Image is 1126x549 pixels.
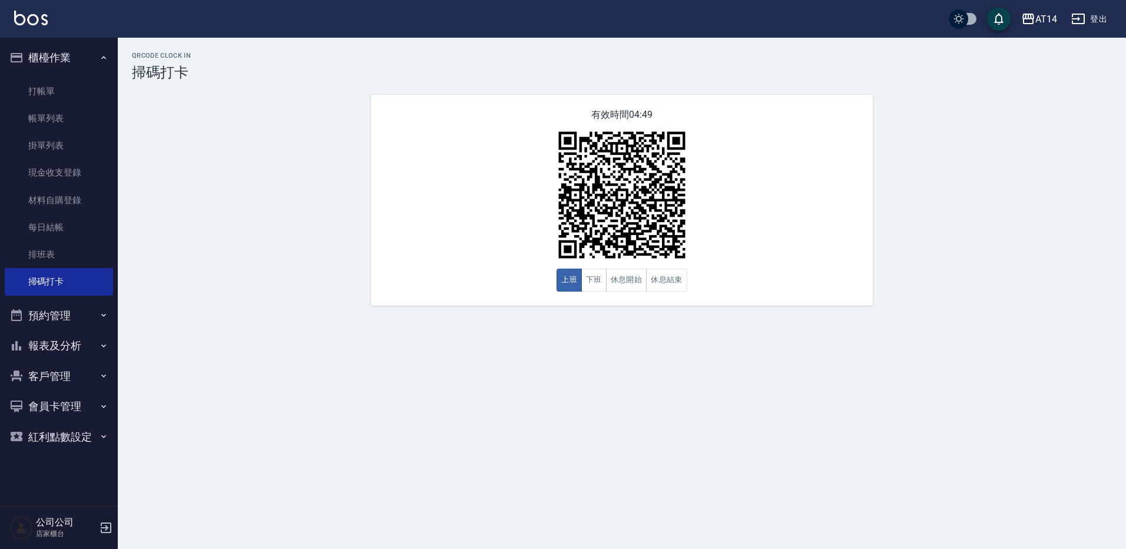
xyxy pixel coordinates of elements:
[5,241,113,268] a: 排班表
[581,269,607,292] button: 下班
[5,159,113,186] a: 現金收支登錄
[646,269,687,292] button: 休息結束
[5,105,113,132] a: 帳單列表
[5,187,113,214] a: 材料自購登錄
[1035,12,1057,27] div: AT14
[5,361,113,392] button: 客戶管理
[9,516,33,540] img: Person
[5,42,113,73] button: 櫃檯作業
[5,214,113,241] a: 每日結帳
[132,64,1112,81] h3: 掃碼打卡
[14,11,48,25] img: Logo
[5,300,113,331] button: 預約管理
[5,330,113,361] button: 報表及分析
[1067,8,1112,30] button: 登出
[5,422,113,452] button: 紅利點數設定
[36,528,96,539] p: 店家櫃台
[5,268,113,295] a: 掃碼打卡
[557,269,582,292] button: 上班
[5,132,113,159] a: 掛單列表
[606,269,647,292] button: 休息開始
[5,78,113,105] a: 打帳單
[371,95,873,306] div: 有效時間 04:49
[36,517,96,528] h5: 公司公司
[1016,7,1062,31] button: AT14
[987,7,1011,31] button: save
[132,52,1112,59] h2: QRcode Clock In
[5,391,113,422] button: 會員卡管理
